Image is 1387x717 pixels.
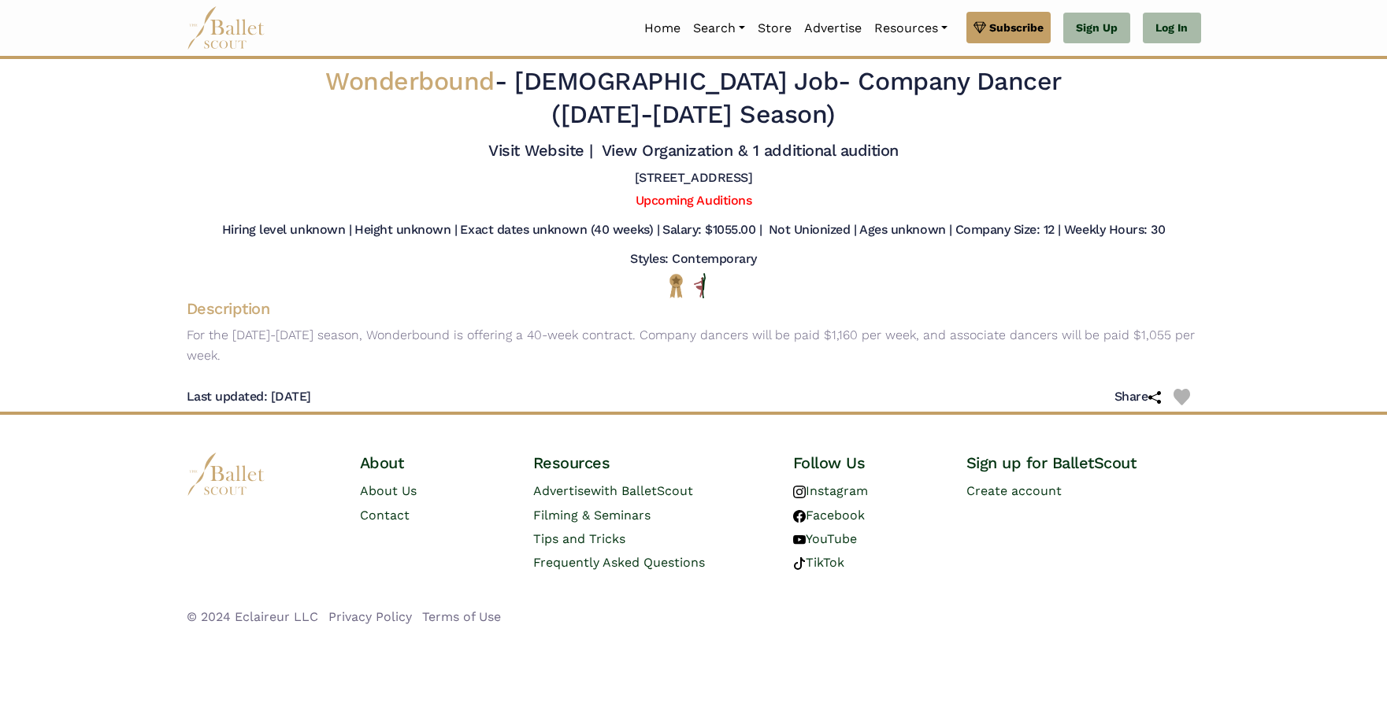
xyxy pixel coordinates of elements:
[360,483,417,498] a: About Us
[662,222,762,238] h5: Salary: $1055.00 |
[460,222,659,238] h5: Exact dates unknown (40 weeks) |
[514,66,838,96] span: [DEMOGRAPHIC_DATA] Job
[638,12,687,45] a: Home
[868,12,954,45] a: Resources
[751,12,798,45] a: Store
[859,222,951,238] h5: Ages unknown |
[769,222,857,238] h5: Not Unionized |
[793,557,806,570] img: tiktok logo
[273,65,1114,131] h2: - - Company Dancer ([DATE]-[DATE] Season)
[635,170,752,187] h5: [STREET_ADDRESS]
[533,555,705,570] a: Frequently Asked Questions
[325,66,495,96] span: Wonderbound
[793,508,865,523] a: Facebook
[1114,389,1174,405] h5: Share
[966,453,1201,473] h4: Sign up for BalletScout
[694,273,706,298] img: All
[533,483,693,498] a: Advertisewith BalletScout
[966,483,1062,498] a: Create account
[1174,389,1191,406] img: Heart
[488,141,593,160] a: Visit Website |
[360,453,508,473] h4: About
[636,193,751,208] a: Upcoming Auditions
[989,19,1044,36] span: Subscribe
[687,12,751,45] a: Search
[666,273,686,298] img: National
[187,607,318,627] li: © 2024 Eclaireur LLC
[793,510,806,523] img: facebook logo
[630,251,756,268] h5: Styles: Contemporary
[793,486,806,498] img: instagram logo
[793,453,941,473] h4: Follow Us
[793,483,868,498] a: Instagram
[798,12,868,45] a: Advertise
[793,534,806,546] img: youtube logo
[966,12,1051,43] a: Subscribe
[533,508,651,523] a: Filming & Seminars
[422,609,501,624] a: Terms of Use
[222,222,351,238] h5: Hiring level unknown |
[354,222,457,238] h5: Height unknown |
[1063,13,1130,44] a: Sign Up
[533,453,768,473] h4: Resources
[793,555,844,570] a: TikTok
[1143,13,1200,44] a: Log In
[591,483,693,498] span: with BalletScout
[328,609,412,624] a: Privacy Policy
[973,19,986,36] img: gem.svg
[174,298,1214,319] h4: Description
[187,453,265,496] img: logo
[360,508,410,523] a: Contact
[1064,222,1165,238] h5: Weekly Hours: 30
[793,531,857,546] a: YouTube
[533,531,625,546] a: Tips and Tricks
[955,222,1061,238] h5: Company Size: 12 |
[174,325,1214,365] p: For the [DATE]-[DATE] season, Wonderbound is offering a 40-week contract. Company dancers will be...
[602,141,899,160] a: View Organization & 1 additional audition
[187,389,311,405] h5: Last updated: [DATE]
